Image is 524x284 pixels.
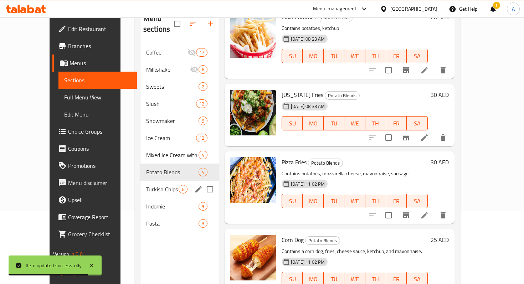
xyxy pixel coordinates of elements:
span: Potato Blends [325,92,359,100]
span: 4 [199,152,207,159]
div: Sweets [146,82,199,91]
button: FR [386,116,407,130]
a: Edit menu item [420,66,429,74]
button: delete [435,129,452,146]
span: Turkish Chips [146,185,179,193]
span: 6 [199,66,207,73]
button: edit [193,184,204,195]
span: SU [285,196,300,206]
span: Version: [53,249,71,259]
button: SA [407,49,427,63]
span: Select to update [381,208,396,223]
span: Potato Blends [308,159,343,167]
span: Coverage Report [68,213,131,221]
div: items [196,99,207,108]
span: Select to update [381,63,396,78]
button: MO [303,49,323,63]
button: MO [303,194,323,208]
span: 9 [199,203,207,210]
span: A [512,5,515,13]
div: items [199,65,207,74]
span: Potato Blends [305,237,340,245]
img: Pizza Fries [230,157,276,203]
span: Coupons [68,144,131,153]
span: Menu disclaimer [68,179,131,187]
div: items [199,168,207,176]
span: Snowmaker [146,117,199,125]
div: Coffee17 [140,44,219,61]
a: Menu disclaimer [52,174,137,191]
span: FR [389,118,404,129]
button: Branch-specific-item [397,129,415,146]
div: items [199,219,207,228]
span: MO [305,196,320,206]
span: 2 [199,83,207,90]
p: Contains potatoes, mozzarella cheese, mayonnaise, sausage [282,169,428,178]
h6: 30 AED [431,157,449,167]
span: TH [368,118,383,129]
span: SA [410,196,425,206]
div: Ice Cream12 [140,129,219,146]
a: Coupons [52,140,137,157]
button: SA [407,194,427,208]
button: FR [386,49,407,63]
span: [DATE] 08:33 AM [288,103,328,110]
span: FR [389,51,404,61]
button: delete [435,62,452,79]
p: Contains a corn dog, fries, cheese sauce, ketchup, and mayonnaise. [282,247,428,256]
span: Pasta [146,219,199,228]
button: TU [324,194,344,208]
h2: Menu sections [143,13,174,35]
div: Potato Blends [146,168,199,176]
span: 17 [196,49,207,56]
span: Edit Menu [64,110,131,119]
span: Edit Restaurant [68,25,131,33]
span: [DATE] 08:23 AM [288,36,328,42]
img: Corn Dog [230,235,276,280]
span: SU [285,51,300,61]
span: TH [368,196,383,206]
img: Plain Potatoes [230,12,276,58]
div: Indomie [146,202,199,211]
a: Menus [52,55,137,72]
span: Sections [64,76,131,84]
a: Grocery Checklist [52,226,137,243]
button: WE [344,194,365,208]
span: 6 [179,186,187,193]
button: TU [324,116,344,130]
span: Select all sections [170,16,185,31]
span: Sort sections [185,15,202,32]
a: Promotions [52,157,137,174]
span: Branches [68,42,131,50]
span: Pizza Fries [282,157,307,167]
button: Add section [202,15,219,32]
span: Coffee [146,48,187,57]
button: TH [365,116,386,130]
div: items [196,134,207,142]
span: Milkshake [146,65,190,74]
span: 12 [196,135,207,141]
button: TU [324,49,344,63]
div: Potato Blends [305,236,340,245]
div: Pasta3 [140,215,219,232]
a: Branches [52,37,137,55]
button: Branch-specific-item [397,62,415,79]
span: Promotions [68,161,131,170]
div: Mixed Ice Cream with Slush [146,151,199,159]
span: Upsell [68,196,131,204]
span: WE [347,196,362,206]
div: Snowmaker9 [140,112,219,129]
h6: 25 AED [431,235,449,245]
span: TH [368,51,383,61]
span: [DATE] 11:02 PM [288,259,328,265]
button: delete [435,207,452,224]
span: TU [327,51,341,61]
div: Potato Blends [325,91,360,100]
div: Slush [146,99,196,108]
span: MO [305,51,320,61]
div: Potato Blends [308,159,343,167]
svg: Inactive section [187,48,196,57]
span: FR [389,196,404,206]
span: 12 [196,100,207,107]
